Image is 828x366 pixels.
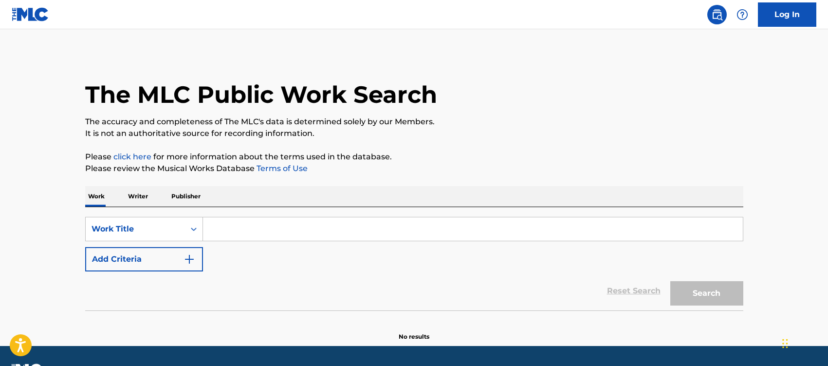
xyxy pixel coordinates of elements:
div: Work Title [92,223,179,235]
iframe: Chat Widget [779,319,828,366]
p: Please for more information about the terms used in the database. [85,151,743,163]
p: No results [399,321,429,341]
p: Please review the Musical Works Database [85,163,743,174]
p: Work [85,186,108,207]
button: Add Criteria [85,247,203,271]
p: The accuracy and completeness of The MLC's data is determined solely by our Members. [85,116,743,128]
p: Publisher [168,186,203,207]
h1: The MLC Public Work Search [85,80,437,109]
p: Writer [125,186,151,207]
img: help [736,9,748,20]
img: search [711,9,723,20]
div: Drag [782,329,788,358]
p: It is not an authoritative source for recording information. [85,128,743,139]
a: click here [113,152,151,161]
div: Help [733,5,752,24]
img: MLC Logo [12,7,49,21]
form: Search Form [85,217,743,310]
img: 9d2ae6d4665cec9f34b9.svg [184,253,195,265]
a: Terms of Use [255,164,308,173]
a: Public Search [707,5,727,24]
a: Log In [758,2,816,27]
